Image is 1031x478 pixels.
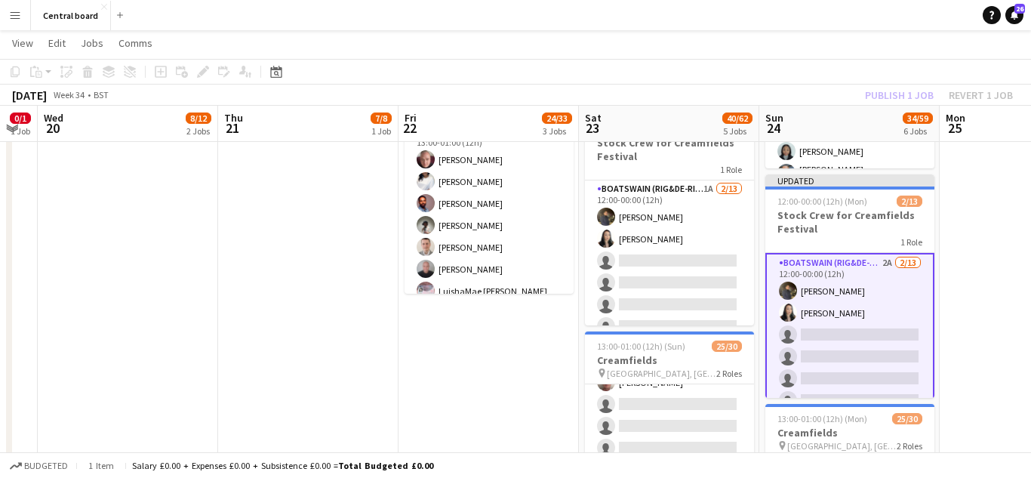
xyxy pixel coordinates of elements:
span: 2/13 [897,196,922,207]
span: 0/1 [10,113,31,124]
span: 2 Roles [716,368,742,379]
span: Fri [405,111,417,125]
span: Thu [224,111,243,125]
h3: Creamfields [765,426,934,439]
span: 25 [943,119,965,137]
div: 3 Jobs [543,125,571,137]
span: 20 [42,119,63,137]
button: Budgeted [8,458,70,474]
span: 1 Role [900,236,922,248]
span: Comms [118,36,152,50]
span: 2 Roles [897,440,922,452]
span: 24 [763,119,783,137]
div: 6 Jobs [903,125,932,137]
span: 24/33 [542,113,572,124]
span: [GEOGRAPHIC_DATA], [GEOGRAPHIC_DATA] [607,368,716,379]
span: 8/12 [186,113,211,124]
div: BST [94,89,109,100]
a: View [6,33,39,53]
span: 25/30 [892,413,922,424]
span: 1 item [83,460,119,471]
span: 25/30 [712,341,742,352]
span: 26 [1014,4,1025,14]
app-job-card: 13:00-01:00 (12h) (Sat)22/26Creamfields [GEOGRAPHIC_DATA], [GEOGRAPHIC_DATA]2 RolesCaptain (D&H A... [405,70,574,294]
a: Jobs [75,33,109,53]
div: 2 Jobs [186,125,211,137]
span: 13:00-01:00 (12h) (Sun) [597,341,685,352]
span: Mon [946,111,965,125]
div: 1 Job [371,125,391,137]
div: 1 Job [11,125,30,137]
h3: Creamfields [585,353,754,367]
span: Total Budgeted £0.00 [338,460,433,471]
span: 23 [583,119,602,137]
span: 34/59 [903,113,933,124]
app-job-card: Updated12:00-00:00 (12h) (Sun)2/13Stock Crew for Creamfields Festival1 RoleBoatswain (rig&de-rig)... [585,102,754,325]
span: 7/8 [371,113,392,124]
span: 1 Role [720,164,742,175]
div: Updated [765,174,934,187]
app-card-role: Navigator (D&H B)7A4/511:00-23:00 (12h)[PERSON_NAME][PERSON_NAME][PERSON_NAME][PERSON_NAME][GEOGR... [765,71,934,214]
span: Budgeted [24,461,68,471]
button: Central board [31,1,111,30]
div: 5 Jobs [723,125,752,137]
app-job-card: Updated12:00-00:00 (12h) (Mon)2/13Stock Crew for Creamfields Festival1 RoleBoatswain (rig&de-rig)... [765,174,934,398]
span: Sun [765,111,783,125]
span: [GEOGRAPHIC_DATA], [GEOGRAPHIC_DATA] [787,440,897,452]
span: Jobs [81,36,103,50]
span: 12:00-00:00 (12h) (Mon) [777,196,867,207]
span: Edit [48,36,66,50]
a: Comms [112,33,158,53]
a: 26 [1005,6,1023,24]
div: Salary £0.00 + Expenses £0.00 + Subsistence £0.00 = [132,460,433,471]
h3: Stock Crew for Creamfields Festival [585,136,754,163]
h3: Stock Crew for Creamfields Festival [765,208,934,236]
span: 40/62 [722,113,752,124]
span: 22 [402,119,417,137]
span: Wed [44,111,63,125]
span: Sat [585,111,602,125]
span: 13:00-01:00 (12h) (Mon) [777,413,867,424]
a: Edit [42,33,72,53]
span: View [12,36,33,50]
span: Week 34 [50,89,88,100]
span: 21 [222,119,243,137]
div: [DATE] [12,88,47,103]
